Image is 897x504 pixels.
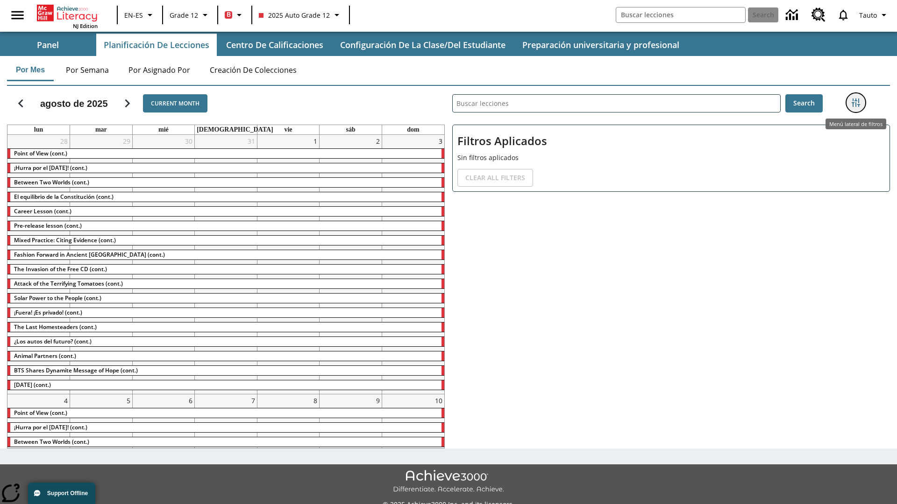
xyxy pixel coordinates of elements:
[14,164,87,172] span: ¡Hurra por el Día de la Constitución! (cont.)
[70,135,133,394] td: 29 de julio de 2025
[14,207,71,215] span: Career Lesson (cont.)
[115,91,139,115] button: Seguir
[806,2,831,28] a: Centro de recursos, Se abrirá en una pestaña nueva.
[1,34,94,56] button: Panel
[195,125,275,134] a: jueves
[7,149,444,158] div: Point of View (cont.)
[7,178,444,187] div: Between Two Worlds (cont.)
[826,119,886,129] div: Menú lateral de filtros
[32,125,45,134] a: lunes
[7,351,444,361] div: Animal Partners (cont.)
[183,135,194,147] a: 30 de julio de 2025
[7,423,444,432] div: ¡Hurra por el Día de la Constitución! (cont.)
[14,438,89,446] span: Between Two Worlds (cont.)
[14,352,76,360] span: Animal Partners (cont.)
[37,4,98,22] a: Portada
[14,178,89,186] span: Between Two Worlds (cont.)
[7,408,444,418] div: Point of View (cont.)
[121,59,198,81] button: Por asignado por
[246,135,257,147] a: 31 de julio de 2025
[249,394,257,407] a: 7 de agosto de 2025
[47,490,88,497] span: Support Offline
[124,10,143,20] span: EN-ES
[333,34,513,56] button: Configuración de la clase/del estudiante
[7,163,444,173] div: ¡Hurra por el Día de la Constitución! (cont.)
[14,265,107,273] span: The Invasion of the Free CD (cont.)
[14,323,97,331] span: The Last Homesteaders (cont.)
[437,135,444,147] a: 3 de agosto de 2025
[73,22,98,29] span: NJ Edition
[457,153,885,162] p: Sin filtros aplicados
[121,135,132,147] a: 29 de julio de 2025
[457,130,885,153] h2: Filtros Aplicados
[14,381,51,389] span: Día del Trabajo (cont.)
[9,91,33,115] button: Regresar
[14,366,138,374] span: BTS Shares Dynamite Message of Hope (cont.)
[374,394,382,407] a: 9 de agosto de 2025
[7,366,444,375] div: BTS Shares Dynamite Message of Hope (cont.)
[58,135,70,147] a: 28 de julio de 2025
[227,9,231,21] span: B
[14,294,101,302] span: Solar Power to the People (cont.)
[125,394,132,407] a: 5 de agosto de 2025
[58,59,116,81] button: Por semana
[515,34,687,56] button: Preparación universitaria y profesional
[157,125,171,134] a: miércoles
[221,7,249,23] button: Boost El color de la clase es rojo. Cambiar el color de la clase.
[14,149,67,157] span: Point of View (cont.)
[195,135,257,394] td: 31 de julio de 2025
[7,279,444,288] div: Attack of the Terrifying Tomatoes (cont.)
[28,483,95,504] button: Support Offline
[166,7,214,23] button: Grado: Grade 12, Elige un grado
[170,10,198,20] span: Grade 12
[7,437,444,447] div: Between Two Worlds (cont.)
[132,135,195,394] td: 30 de julio de 2025
[780,2,806,28] a: Centro de información
[14,337,92,345] span: ¿Los autos del futuro? (cont.)
[14,193,114,201] span: El equilibrio de la Constitución (cont.)
[14,308,82,316] span: ¡Fuera! ¡Es privado! (cont.)
[257,135,320,394] td: 1 de agosto de 2025
[320,135,382,394] td: 2 de agosto de 2025
[7,135,70,394] td: 28 de julio de 2025
[7,59,54,81] button: Por mes
[14,280,123,287] span: Attack of the Terrifying Tomatoes (cont.)
[14,409,67,417] span: Point of View (cont.)
[187,394,194,407] a: 6 de agosto de 2025
[255,7,346,23] button: Class: 2025 Auto Grade 12, Selecciona una clase
[14,222,82,230] span: Pre-release lesson (cont.)
[7,250,444,259] div: Fashion Forward in Ancient Rome (cont.)
[855,7,893,23] button: Perfil/Configuración
[433,394,444,407] a: 10 de agosto de 2025
[282,125,294,134] a: viernes
[7,236,444,245] div: Mixed Practice: Citing Evidence (cont.)
[445,82,890,448] div: Buscar
[37,3,98,29] div: Portada
[616,7,745,22] input: search field
[859,10,877,20] span: Tauto
[382,135,444,394] td: 3 de agosto de 2025
[202,59,304,81] button: Creación de colecciones
[831,3,855,27] a: Notificaciones
[14,423,87,431] span: ¡Hurra por el Día de la Constitución! (cont.)
[143,94,207,112] button: Current Month
[259,10,330,20] span: 2025 Auto Grade 12
[121,7,159,23] button: Language: EN-ES, Selecciona un idioma
[7,221,444,231] div: Pre-release lesson (cont.)
[7,294,444,303] div: Solar Power to the People (cont.)
[93,125,109,134] a: martes
[393,470,504,494] img: Achieve3000 Differentiate Accelerate Achieve
[7,322,444,332] div: The Last Homesteaders (cont.)
[453,95,780,112] input: Buscar lecciones
[312,135,319,147] a: 1 de agosto de 2025
[62,394,70,407] a: 4 de agosto de 2025
[785,94,823,112] button: Search
[4,1,31,29] button: Abrir el menú lateral
[219,34,331,56] button: Centro de calificaciones
[374,135,382,147] a: 2 de agosto de 2025
[344,125,357,134] a: sábado
[96,34,217,56] button: Planificación de lecciones
[405,125,421,134] a: domingo
[40,98,108,109] h2: agosto de 2025
[7,380,444,390] div: Día del Trabajo (cont.)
